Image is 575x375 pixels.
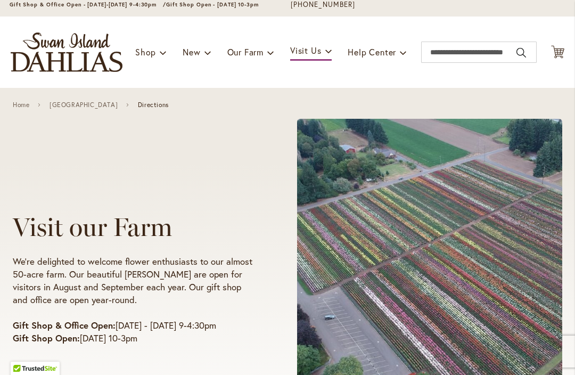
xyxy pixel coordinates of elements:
[138,101,169,109] span: Directions
[10,1,166,8] span: Gift Shop & Office Open - [DATE]-[DATE] 9-4:30pm /
[50,101,118,109] a: [GEOGRAPHIC_DATA]
[135,46,156,58] span: Shop
[13,101,29,109] a: Home
[348,46,396,58] span: Help Center
[13,332,80,344] strong: Gift Shop Open:
[183,46,200,58] span: New
[13,213,257,242] h1: Visit our Farm
[290,45,321,56] span: Visit Us
[13,319,257,345] p: [DATE] - [DATE] 9-4:30pm [DATE] 10-3pm
[13,255,257,306] p: We're delighted to welcome flower enthusiasts to our almost 50-acre farm. Our beautiful [PERSON_N...
[166,1,259,8] span: Gift Shop Open - [DATE] 10-3pm
[11,32,122,72] a: store logo
[227,46,264,58] span: Our Farm
[13,319,116,331] strong: Gift Shop & Office Open:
